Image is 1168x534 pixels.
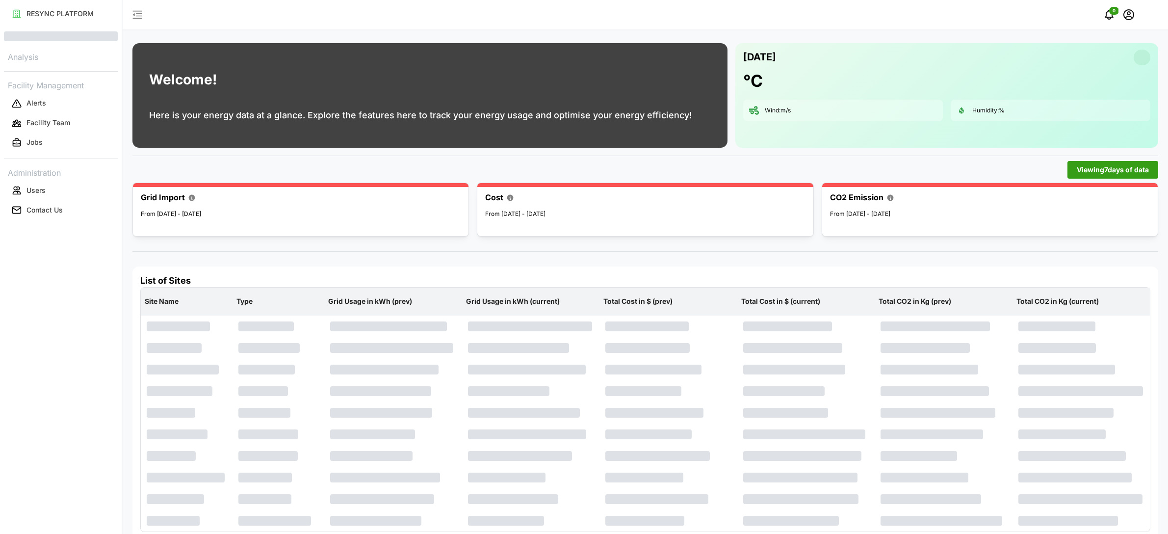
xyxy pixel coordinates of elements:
button: Contact Us [4,201,118,219]
a: Jobs [4,133,118,153]
span: Viewing 7 days of data [1077,161,1149,178]
p: Users [26,186,46,195]
button: Alerts [4,95,118,112]
h1: °C [743,70,763,92]
button: Viewing7days of data [1067,161,1158,179]
p: Total Cost in $ (prev) [601,289,735,314]
p: Contact Us [26,205,63,215]
p: Total Cost in $ (current) [739,289,873,314]
p: Grid Usage in kWh (prev) [326,289,460,314]
p: Facility Management [4,78,118,92]
button: RESYNC PLATFORM [4,5,118,23]
p: Total CO2 in Kg (prev) [877,289,1011,314]
p: Cost [485,191,503,204]
p: Grid Import [141,191,185,204]
span: 0 [1113,7,1116,14]
p: Jobs [26,137,43,147]
a: Alerts [4,94,118,113]
a: Contact Us [4,200,118,220]
p: Total CO2 in Kg (current) [1014,289,1148,314]
p: CO2 Emission [830,191,883,204]
p: From [DATE] - [DATE] [830,210,1150,219]
a: Users [4,181,118,200]
p: Analysis [4,49,118,63]
p: Type [234,289,322,314]
p: Facility Team [26,118,70,128]
p: Alerts [26,98,46,108]
button: notifications [1099,5,1119,25]
p: Here is your energy data at a glance. Explore the features here to track your energy usage and op... [149,108,692,122]
button: Facility Team [4,114,118,132]
button: schedule [1119,5,1139,25]
p: RESYNC PLATFORM [26,9,94,19]
p: Grid Usage in kWh (current) [464,289,598,314]
button: Jobs [4,134,118,152]
a: RESYNC PLATFORM [4,4,118,24]
a: Facility Team [4,113,118,133]
button: Users [4,182,118,199]
p: From [DATE] - [DATE] [485,210,805,219]
p: Administration [4,165,118,179]
p: Site Name [143,289,231,314]
p: Wind: m/s [765,107,791,115]
h1: Welcome! [149,69,217,90]
p: Humidity: % [972,107,1005,115]
h4: List of Sites [140,274,1150,287]
p: [DATE] [743,49,776,65]
p: From [DATE] - [DATE] [141,210,461,219]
